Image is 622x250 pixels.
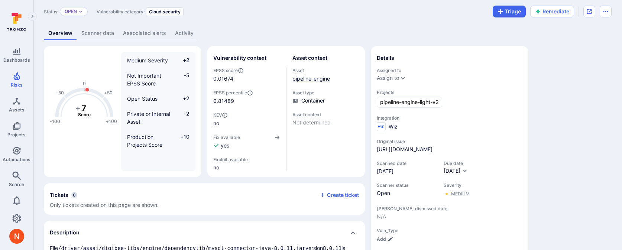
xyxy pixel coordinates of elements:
[44,221,365,244] div: Collapse description
[127,95,158,102] span: Open Status
[221,142,229,149] span: yes
[3,157,30,162] span: Automations
[44,183,365,215] section: tickets card
[377,115,522,121] span: Integration
[292,75,330,82] a: pipeline-engine
[175,56,189,64] span: +2
[127,57,168,64] span: Medium Severity
[213,112,280,118] span: KEV
[213,90,280,96] span: EPSS percentile
[44,26,77,40] a: Overview
[530,6,574,17] button: Remediate
[106,118,117,124] text: +100
[292,68,359,73] span: Asset
[50,118,60,124] text: -100
[301,97,325,104] span: Container
[377,54,394,62] h2: Details
[44,9,58,14] span: Status:
[377,206,522,211] span: [PERSON_NAME] dismissed date
[377,68,522,73] span: Assigned to
[78,112,91,117] text: Score
[56,90,64,96] text: -50
[444,182,470,188] span: Severity
[377,90,522,95] span: Projects
[377,236,393,242] button: Add
[451,191,470,197] div: Medium
[97,9,145,14] span: Vulnerability category:
[78,9,83,14] button: Expand dropdown
[292,119,359,126] span: Not determined
[9,229,24,244] img: ACg8ocIprwjrgDQnDsNSk9Ghn5p5-B8DpAKWoJ5Gi9syOE4K59tr4Q=s96-c
[77,26,119,40] a: Scanner data
[292,112,359,117] span: Asset context
[292,90,359,95] span: Asset type
[7,132,26,137] span: Projects
[119,26,171,40] a: Associated alerts
[9,107,25,113] span: Assets
[171,26,198,40] a: Activity
[11,82,23,88] span: Risks
[28,12,37,21] button: Expand navigation menu
[83,81,86,87] text: 0
[377,160,436,166] span: Scanned date
[65,9,77,14] button: Open
[213,97,280,105] span: 0.81489
[50,202,159,208] span: Only tickets created on this page are shown.
[213,120,280,127] span: no
[213,75,233,82] span: 0.01674
[9,229,24,244] div: Neeren Patki
[82,104,86,113] tspan: 7
[127,111,170,125] span: Private or Internal Asset
[493,6,526,17] button: Triage
[400,75,406,81] button: Expand dropdown
[389,123,398,130] span: Wiz
[292,54,327,62] h2: Asset context
[213,164,280,171] span: no
[380,98,439,106] span: pipeline-engine-light-v2
[377,182,436,188] span: Scanner status
[377,189,436,197] span: Open
[600,6,612,17] button: Options menu
[213,134,240,140] span: Fix available
[213,157,248,162] span: Exploit available
[104,90,113,96] text: +50
[3,57,30,63] span: Dashboards
[320,192,359,198] button: Create ticket
[377,139,522,144] span: Original issue
[444,168,468,175] button: [DATE]
[175,72,189,87] span: -5
[377,97,442,108] a: pipeline-engine-light-v2
[50,229,80,236] h2: Description
[44,183,365,215] div: Collapse
[444,168,460,174] span: [DATE]
[377,146,433,153] a: [URL][DOMAIN_NAME]
[71,192,77,198] span: 0
[146,7,184,16] div: Cloud security
[444,160,468,175] div: Due date field
[377,213,522,220] span: N/A
[69,104,99,118] g: The vulnerability score is based on the parameters defined in the settings
[583,6,595,17] div: Open original issue
[444,160,468,166] span: Due date
[50,191,68,199] h2: Tickets
[44,26,612,40] div: Vulnerability tabs
[377,168,436,175] span: [DATE]
[175,95,189,103] span: +2
[127,72,161,87] span: Not Important EPSS Score
[213,54,266,62] h2: Vulnerability context
[9,182,24,187] span: Search
[175,133,189,149] span: +10
[175,110,189,126] span: -2
[213,68,280,74] span: EPSS score
[377,228,522,233] span: Vuln_Type
[127,134,162,148] span: Production Projects Score
[75,104,80,113] tspan: +
[377,75,399,81] button: Assign to
[30,13,35,20] i: Expand navigation menu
